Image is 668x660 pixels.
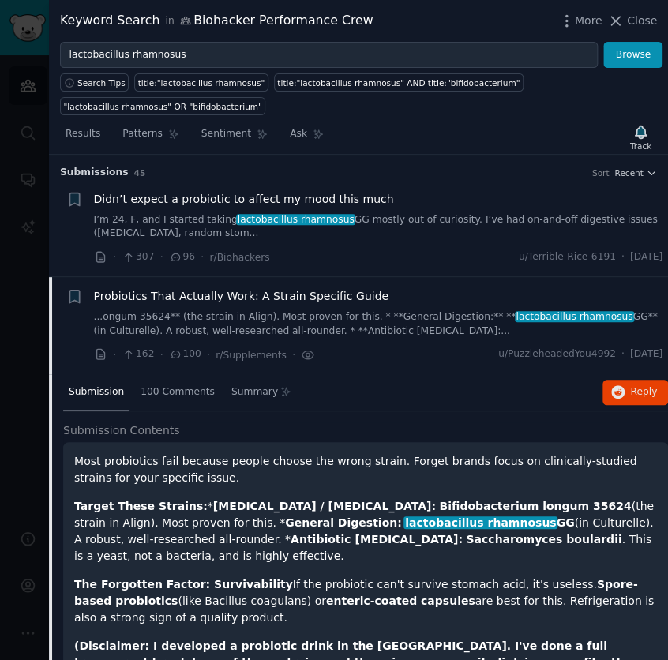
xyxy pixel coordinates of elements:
span: · [159,347,163,363]
span: r/Supplements [216,350,287,361]
span: r/Biohackers [209,252,269,263]
span: Reply [630,385,657,399]
a: Didn’t expect a probiotic to affect my mood this much [94,191,394,208]
span: More [575,13,602,29]
span: 45 [134,168,146,178]
a: title:"lactobacillus rhamnosus" AND title:"bifidobacterium" [274,73,524,92]
span: Sentiment [201,127,251,141]
span: 100 Comments [141,385,215,399]
span: · [113,249,116,265]
strong: enteric-coated capsules [326,594,475,607]
div: Sort [592,167,610,178]
a: title:"lactobacillus rhamnosus" [134,73,268,92]
span: Submission Contents [63,422,180,439]
span: Patterns [122,127,162,141]
button: More [558,13,602,29]
span: u/PuzzleheadedYou4992 [498,347,616,362]
strong: Antibiotic [MEDICAL_DATA]: [291,533,463,546]
strong: [MEDICAL_DATA] / [MEDICAL_DATA]: [213,500,436,512]
strong: Target These Strains: [74,500,208,512]
strong: General Digestion: [285,516,401,529]
div: Keyword Search Biohacker Performance Crew [60,11,373,31]
span: Close [627,13,657,29]
span: u/Terrible-Rice-6191 [519,250,616,264]
a: Sentiment [196,122,273,154]
a: ...ongum 35624** (the strain in Align). Most proven for this. * **General Digestion:** **lactobac... [94,310,663,338]
span: lactobacillus rhamnosus [515,311,635,322]
span: Submission [69,385,124,399]
a: Results [60,122,106,154]
a: "lactobacillus rhamnosus" OR "bifidobacterium" [60,97,265,115]
strong: Saccharomyces boulardii [466,533,621,546]
p: Most probiotics fail because people choose the wrong strain. Forget brands focus on clinically-st... [74,453,657,486]
span: 162 [122,347,154,362]
span: · [207,347,210,363]
span: lactobacillus rhamnosus [403,516,557,529]
div: title:"lactobacillus rhamnosus" AND title:"bifidobacterium" [277,77,520,88]
span: 100 [169,347,201,362]
button: Track [625,121,657,154]
div: Track [630,141,651,152]
span: · [621,250,625,264]
input: Try a keyword related to your business [60,42,598,69]
p: If the probiotic can't survive stomach acid, it's useless. (like Bacillus coagulans) or are best ... [74,576,657,626]
button: Search Tips [60,73,129,92]
strong: GG [405,516,574,529]
a: I’m 24, F, and I started takinglactobacillus rhamnosusGG mostly out of curiosity. I’ve had on-and... [94,213,663,241]
span: Ask [290,127,307,141]
span: · [159,249,163,265]
span: Submission s [60,166,129,180]
button: Recent [614,167,657,178]
a: Probiotics That Actually Work: A Strain Specific Guide [94,288,388,305]
span: lactobacillus rhamnosus [236,214,356,225]
strong: Spore-based probiotics [74,578,638,607]
span: [DATE] [630,347,662,362]
span: 96 [169,250,195,264]
a: Ask [284,122,329,154]
a: Patterns [117,122,184,154]
span: Summary [231,385,278,399]
strong: The Forgotten Factor: Survivability [74,578,293,591]
span: · [621,347,625,362]
span: Recent [614,167,643,178]
span: · [292,347,295,363]
span: Results [66,127,100,141]
strong: Bifidobacterium longum 35624 [439,500,631,512]
button: Close [607,13,657,29]
button: Reply [602,380,668,405]
span: [DATE] [630,250,662,264]
p: * (the strain in Align). Most proven for this. * (in Culturelle). A robust, well-researched all-r... [74,498,657,564]
button: Browse [603,42,662,69]
span: · [201,249,204,265]
span: Search Tips [77,77,126,88]
span: 307 [122,250,154,264]
div: "lactobacillus rhamnosus" OR "bifidobacterium" [64,101,262,112]
span: · [113,347,116,363]
span: in [165,14,174,28]
div: title:"lactobacillus rhamnosus" [138,77,265,88]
